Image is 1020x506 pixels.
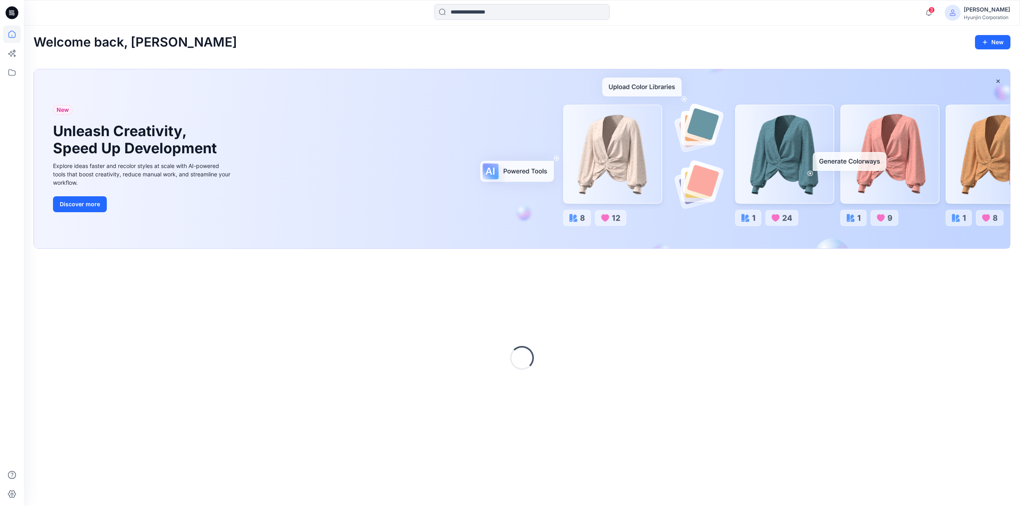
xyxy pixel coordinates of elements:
div: [PERSON_NAME] [964,5,1010,14]
h2: Welcome back, [PERSON_NAME] [33,35,237,50]
button: Discover more [53,196,107,212]
button: New [975,35,1010,49]
a: Discover more [53,196,232,212]
div: Hyunjin Corporation [964,14,1010,20]
span: New [57,105,69,115]
div: Explore ideas faster and recolor styles at scale with AI-powered tools that boost creativity, red... [53,162,232,187]
span: 3 [928,7,935,13]
h1: Unleash Creativity, Speed Up Development [53,123,220,157]
svg: avatar [949,10,956,16]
